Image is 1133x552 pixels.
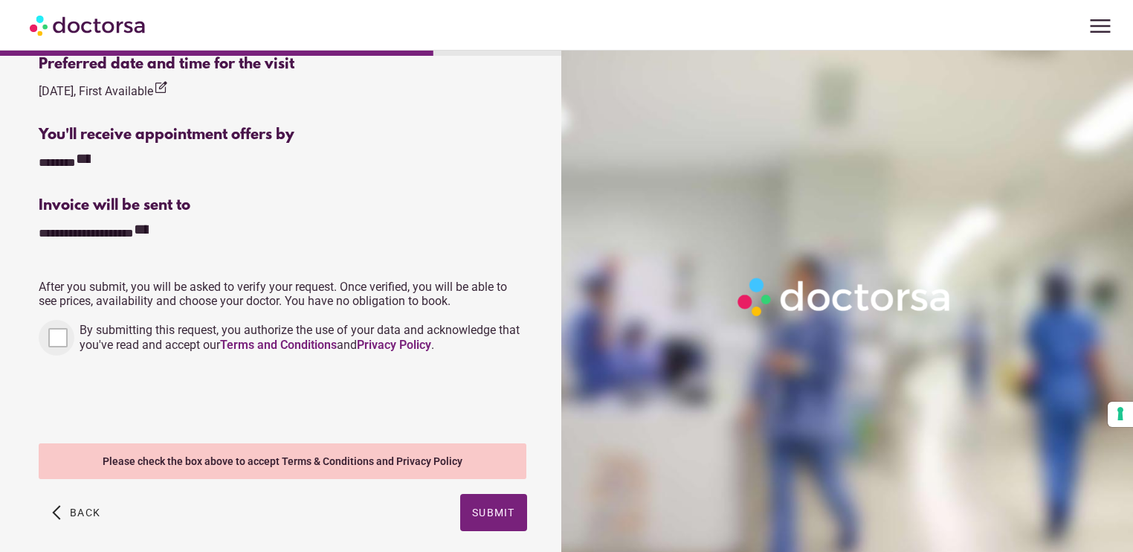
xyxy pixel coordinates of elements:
[732,272,958,322] img: Logo-Doctorsa-trans-White-partial-flat.png
[1108,402,1133,427] button: Your consent preferences for tracking technologies
[357,338,431,352] a: Privacy Policy
[39,197,526,214] div: Invoice will be sent to
[30,8,147,42] img: Doctorsa.com
[39,370,265,429] iframe: reCAPTCHA
[39,443,526,479] div: Please check the box above to accept Terms & Conditions and Privacy Policy
[472,507,515,519] span: Submit
[153,80,168,95] i: edit_square
[46,494,106,531] button: arrow_back_ios Back
[1086,12,1114,40] span: menu
[70,507,100,519] span: Back
[39,56,526,73] div: Preferred date and time for the visit
[460,494,527,531] button: Submit
[39,280,526,308] p: After you submit, you will be asked to verify your request. Once verified, you will be able to se...
[220,338,337,352] a: Terms and Conditions
[80,323,520,352] span: By submitting this request, you authorize the use of your data and acknowledge that you've read a...
[39,126,526,144] div: You'll receive appointment offers by
[39,80,168,100] div: [DATE], First Available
